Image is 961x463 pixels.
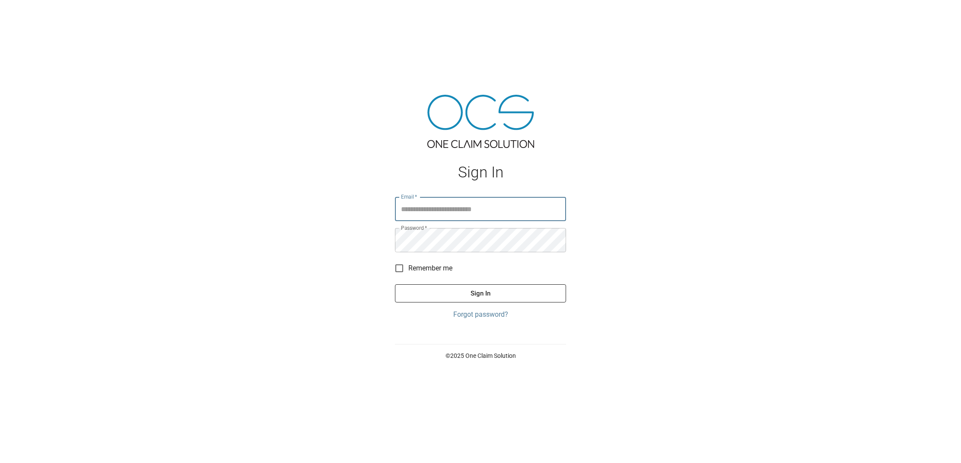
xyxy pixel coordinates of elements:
button: Sign In [395,284,566,302]
label: Password [401,224,427,231]
p: © 2025 One Claim Solution [395,351,566,360]
img: ocs-logo-white-transparent.png [10,5,45,23]
label: Email [401,193,417,200]
h1: Sign In [395,164,566,181]
span: Remember me [408,263,452,273]
a: Forgot password? [395,309,566,320]
img: ocs-logo-tra.png [427,95,534,148]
